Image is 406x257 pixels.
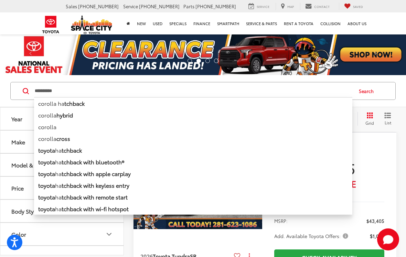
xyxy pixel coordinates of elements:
a: New [133,12,149,34]
span: [PHONE_NUMBER] [78,3,119,9]
b: toyota [38,181,55,189]
svg: Start Chat [377,228,399,250]
li: ha [34,203,352,215]
div: Color [105,230,113,238]
button: PricePrice [0,177,124,199]
b: tchback [62,146,82,154]
b: toyota [38,169,55,177]
b: toyota [38,146,55,154]
b: tchback with wi-fi hotspot [62,205,129,213]
a: Finance [190,12,214,34]
span: $43,405 [366,217,384,224]
span: $1,000 [370,233,384,239]
button: Body StyleBody Style [0,200,124,222]
span: Grid [365,120,374,126]
li: corolla [34,133,352,144]
span: Add. Available Toyota Offers: [274,233,350,239]
li: ha [34,179,352,191]
span: MSRP: [274,217,288,224]
a: Service [243,3,275,10]
button: Grid View [357,112,379,126]
button: YearYear [0,107,124,130]
li: corolla [34,121,352,133]
a: Rent a Toyota [280,12,317,34]
li: ha [34,191,352,203]
b: tchback with remote start [62,193,128,201]
b: hybrid [56,111,73,119]
div: Make [11,138,25,145]
b: tchback with keyless entry [62,181,129,189]
b: toyota [38,158,55,166]
b: toyota [38,205,55,213]
b: cross [56,134,70,142]
span: Map [287,4,294,9]
li: corolla ha [34,97,352,109]
img: Space City Toyota [71,15,112,34]
button: Model & TrimModel & Trim [0,154,124,176]
span: [PHONE_NUMBER] [139,3,180,9]
a: Home [123,12,133,34]
div: Price [11,185,24,191]
div: Body Style [11,208,39,214]
span: Parts [183,3,194,9]
button: List View [379,112,396,126]
li: ha [34,144,352,156]
a: About Us [344,12,370,34]
button: MakeMake [0,131,124,153]
li: ha [34,168,352,179]
span: Service [257,4,269,9]
button: Add. Available Toyota Offers: [274,233,351,239]
input: Search by Make, Model, or Keyword [34,83,352,99]
a: Service & Parts [243,12,280,34]
a: Specials [166,12,190,34]
button: Search [352,82,384,100]
a: Contact [300,3,335,10]
a: My Saved Vehicles [339,3,368,10]
b: tchback [64,99,85,107]
div: Color [11,231,26,237]
a: Used [149,12,166,34]
span: Contact [314,4,330,9]
span: List [384,120,391,125]
span: Service [123,3,138,9]
button: ColorColor [0,223,124,245]
div: Model & Trim [11,162,45,168]
a: SmartPath [214,12,243,34]
li: ha [34,156,352,168]
span: [PHONE_NUMBER] [195,3,236,9]
b: tchback with bluetooth® [62,158,124,166]
a: Collision [317,12,344,34]
li: corolla [34,109,352,121]
button: Toggle Chat Window [377,228,399,250]
a: Map [276,3,299,10]
span: Sales [66,3,77,9]
b: toyota [38,193,55,201]
span: Saved [353,4,363,9]
b: tchback with apple carplay [62,169,131,177]
img: Toyota [38,13,64,36]
div: Year [11,115,22,122]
